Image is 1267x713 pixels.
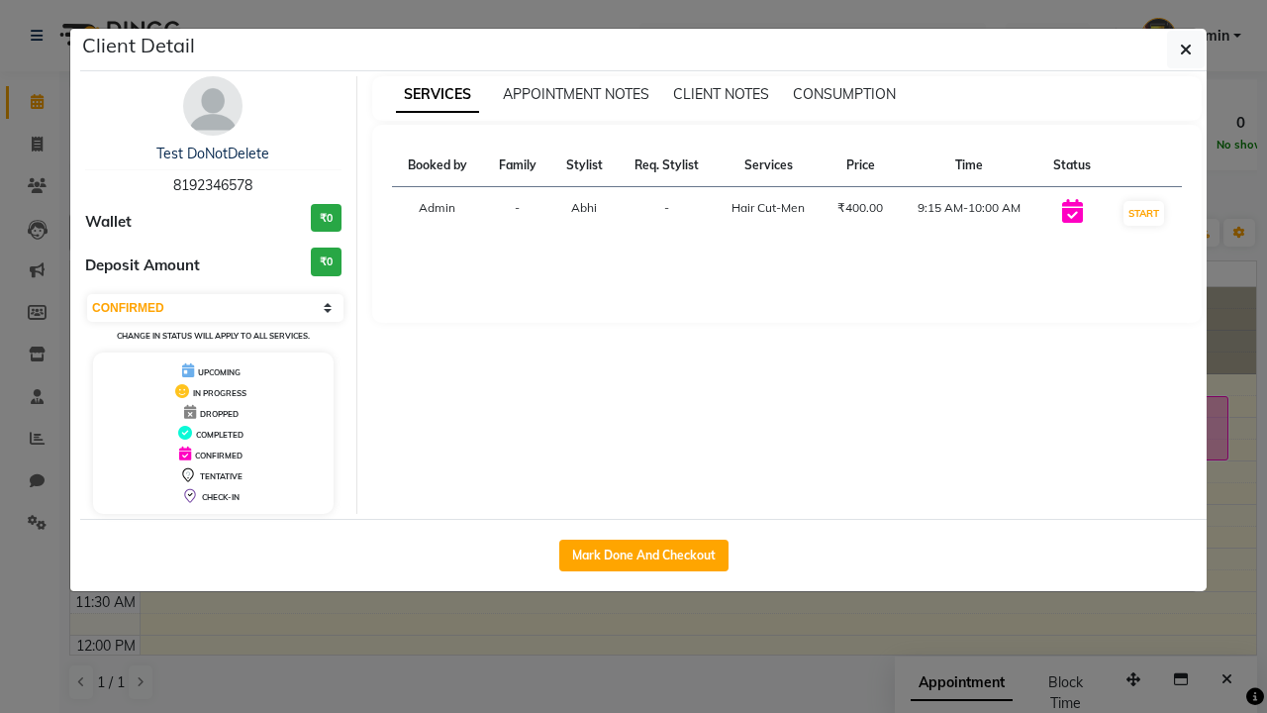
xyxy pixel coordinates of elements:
span: SERVICES [396,77,479,113]
th: Time [899,145,1038,187]
span: APPOINTMENT NOTES [503,85,649,103]
img: avatar [183,76,243,136]
div: ₹400.00 [834,199,887,217]
h5: Client Detail [82,31,195,60]
span: Abhi [571,200,597,215]
th: Family [483,145,550,187]
th: Services [715,145,822,187]
td: - [483,187,550,241]
span: CHECK-IN [202,492,240,502]
h3: ₹0 [311,204,341,233]
span: CLIENT NOTES [673,85,769,103]
span: TENTATIVE [200,471,243,481]
div: Hair Cut-Men [727,199,810,217]
span: DROPPED [200,409,239,419]
th: Stylist [551,145,618,187]
span: Deposit Amount [85,255,200,277]
td: Admin [392,187,484,241]
span: IN PROGRESS [193,388,246,398]
th: Price [823,145,899,187]
span: UPCOMING [198,367,241,377]
small: Change in status will apply to all services. [117,331,310,341]
th: Status [1038,145,1106,187]
a: Test DoNotDelete [156,145,269,162]
h3: ₹0 [311,248,341,276]
span: CONFIRMED [195,451,243,460]
span: CONSUMPTION [793,85,896,103]
span: 8192346578 [173,176,252,194]
td: 9:15 AM-10:00 AM [899,187,1038,241]
td: - [618,187,715,241]
th: Req. Stylist [618,145,715,187]
th: Booked by [392,145,484,187]
button: Mark Done And Checkout [559,540,729,571]
span: Wallet [85,211,132,234]
button: START [1123,201,1164,226]
span: COMPLETED [196,430,244,440]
